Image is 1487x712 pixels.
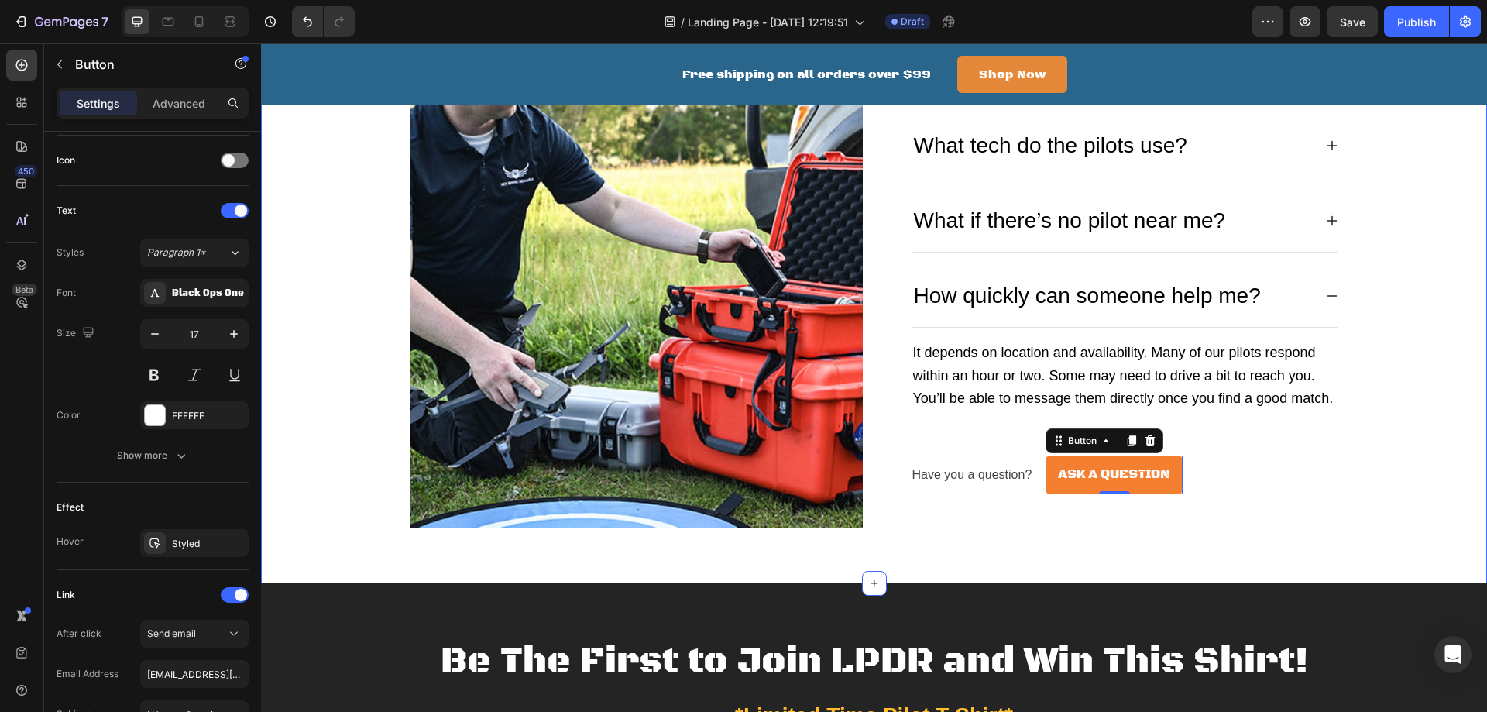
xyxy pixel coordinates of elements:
div: Text [57,204,76,218]
div: Color [57,408,81,422]
div: After click [57,627,101,641]
div: Black Ops One [172,287,245,301]
p: 7 [101,12,108,31]
button: Send email [140,620,249,648]
div: Link [57,588,75,602]
p: Button [75,55,207,74]
div: Ask a question [797,421,909,442]
div: Rich Text Editor. Editing area: main [651,234,1002,271]
div: Button [804,390,839,404]
div: FFFFFF [172,409,245,423]
div: Email Address [57,667,118,681]
span: Paragraph 1* [147,246,206,260]
p: How quickly can someone help me? [653,236,1000,269]
p: *Limited Time Pilot T-Shirt* [150,656,1077,689]
input: chris@gempages.help [140,660,249,688]
div: Publish [1397,14,1436,30]
div: Styles [57,246,84,260]
div: Rich Text Editor. Editing area: main [651,84,929,121]
div: Icon [57,153,75,167]
span: / [681,14,685,30]
div: Rich Text Editor. Editing area: main [651,297,1077,369]
button: Show more [57,442,249,470]
div: Styled [172,537,245,551]
button: Paragraph 1* [140,239,249,267]
div: Undo/Redo [292,6,355,37]
button: Publish [1384,6,1449,37]
div: Rich Text Editor. Editing area: main [651,159,967,196]
iframe: Design area [261,43,1487,712]
span: It depends on location and availability. Many of our pilots respond within an hour or two. Some m... [652,301,1073,363]
h2: Be The First to Join LPDR and Win This Shirt! [149,596,1078,642]
button: Save [1327,6,1378,37]
div: Size [57,323,98,344]
button: 7 [6,6,115,37]
span: Send email [147,628,196,639]
div: Show more [117,448,189,463]
p: Have you a question? [651,421,771,443]
p: What if there’s no pilot near me? [653,161,965,194]
div: Open Intercom Messenger [1434,636,1472,673]
a: Ask a question [785,412,922,451]
div: Hover [57,535,84,549]
p: Advanced [153,95,205,112]
p: Settings [77,95,120,112]
div: Font [57,286,76,300]
p: What tech do the pilots use? [653,86,926,119]
div: 450 [15,165,37,177]
span: Draft [901,15,924,29]
div: Beta [12,284,37,296]
span: Save [1340,15,1365,29]
span: Landing Page - [DATE] 12:19:51 [688,14,848,30]
div: Effect [57,500,84,514]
